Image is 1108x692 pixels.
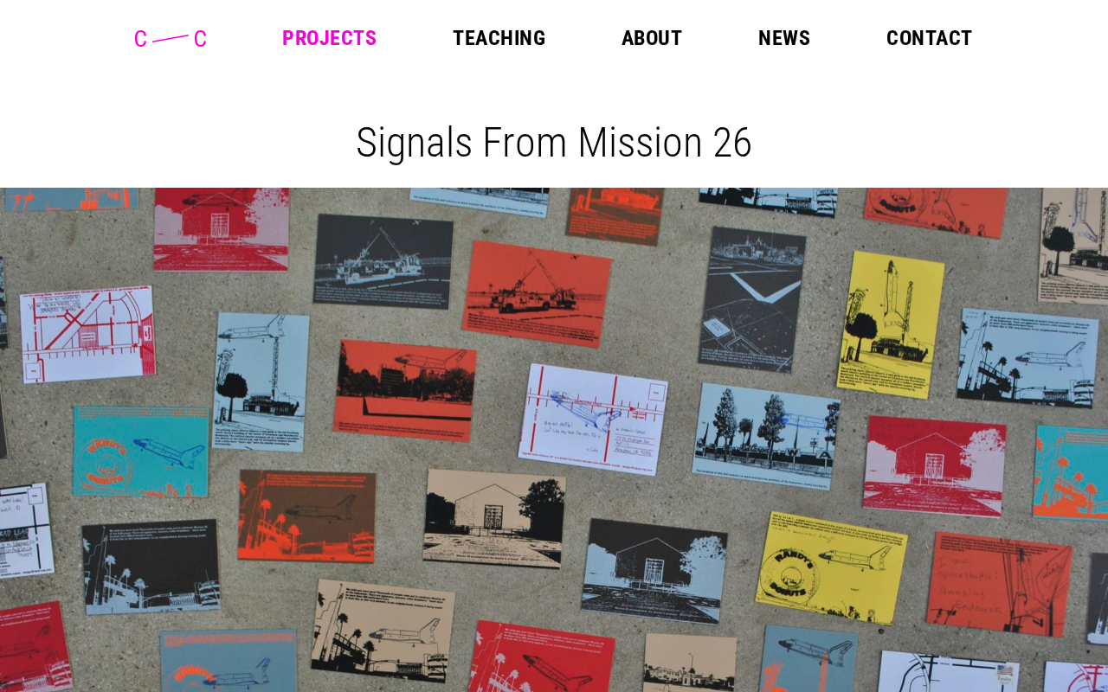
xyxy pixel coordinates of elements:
h1: Signals From Mission 26 [14,118,1094,167]
nav: Main Menu [282,28,972,48]
a: News [758,28,810,48]
a: Teaching [453,28,545,48]
a: About [622,28,682,48]
a: Contact [886,28,972,48]
a: Projects [282,28,377,48]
